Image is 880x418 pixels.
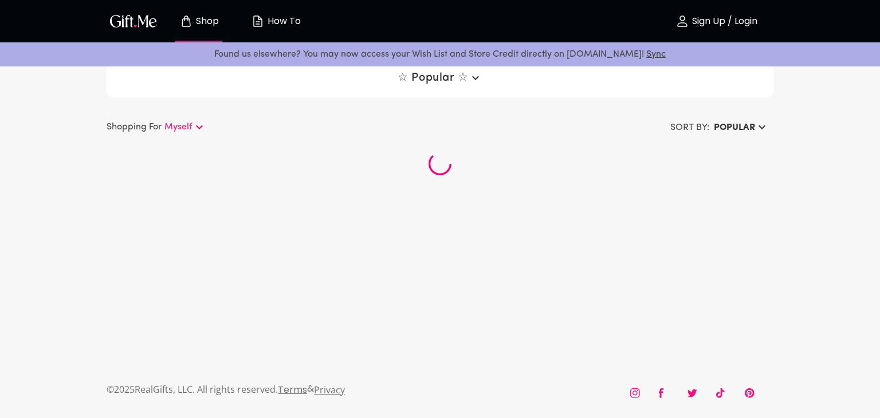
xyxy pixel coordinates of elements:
a: Privacy [314,384,345,396]
p: Found us elsewhere? You may now access your Wish List and Store Credit directly on [DOMAIN_NAME]! [9,47,871,62]
a: Sync [646,50,666,59]
p: Sign Up / Login [689,17,757,26]
img: how-to.svg [251,14,265,28]
img: GiftMe Logo [108,13,159,29]
h6: Popular [714,121,755,135]
button: Store page [167,3,230,40]
p: Shopping For [107,120,162,134]
button: ☆ Popular ☆ [393,68,486,88]
button: How To [244,3,307,40]
button: GiftMe Logo [107,14,160,28]
button: Sign Up / Login [659,3,773,40]
p: © 2025 RealGifts, LLC. All rights reserved. [107,382,278,397]
p: Shop [193,17,219,26]
a: Terms [278,383,307,396]
button: Popular [709,117,773,138]
p: & [307,382,314,407]
p: Myself [164,120,192,134]
h6: SORT BY: [670,121,709,135]
p: How To [265,17,301,26]
span: ☆ Popular ☆ [398,71,482,85]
